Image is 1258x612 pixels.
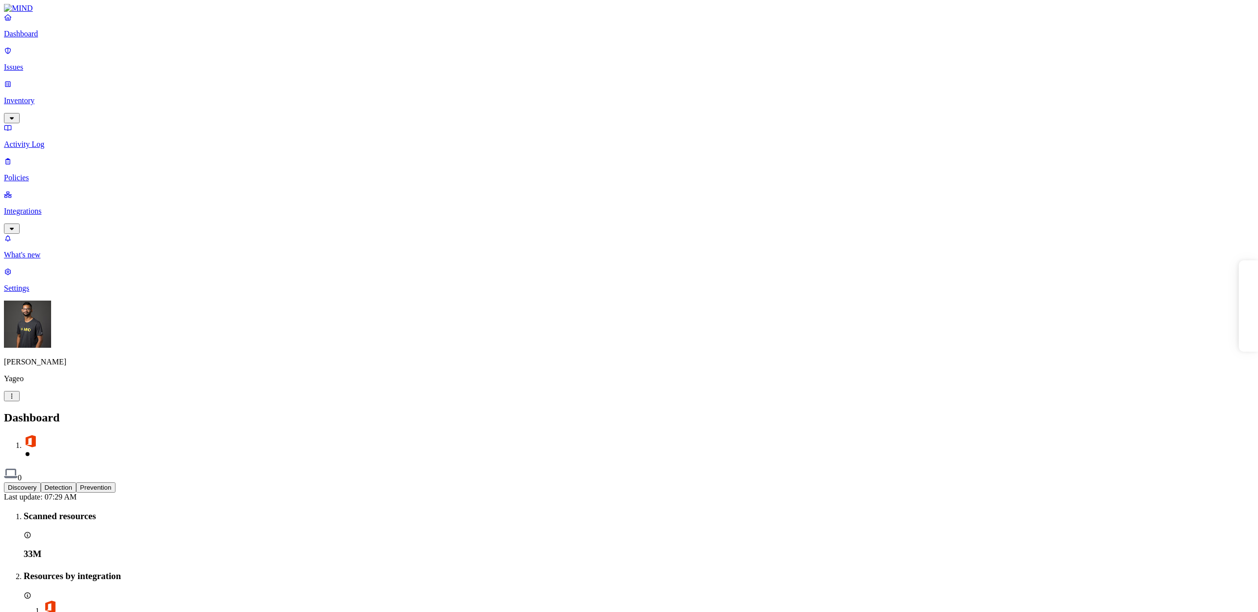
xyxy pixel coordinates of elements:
p: Inventory [4,96,1254,105]
button: Discovery [4,482,41,493]
p: Integrations [4,207,1254,216]
a: Inventory [4,80,1254,122]
a: Issues [4,46,1254,72]
img: svg%3e [4,467,18,480]
p: What's new [4,250,1254,259]
h3: 33M [24,549,1254,559]
p: Settings [4,284,1254,293]
button: Detection [41,482,76,493]
p: Activity Log [4,140,1254,149]
a: What's new [4,234,1254,259]
img: svg%3e [24,434,37,448]
a: Settings [4,267,1254,293]
a: Integrations [4,190,1254,232]
h3: Scanned resources [24,511,1254,522]
a: Policies [4,157,1254,182]
h3: Resources by integration [24,571,1254,582]
p: Yageo [4,374,1254,383]
p: Dashboard [4,29,1254,38]
a: MIND [4,4,1254,13]
button: Prevention [76,482,115,493]
h2: Dashboard [4,411,1254,424]
span: Last update: 07:29 AM [4,493,77,501]
p: Issues [4,63,1254,72]
span: 0 [18,473,22,482]
p: [PERSON_NAME] [4,358,1254,366]
p: Policies [4,173,1254,182]
img: MIND [4,4,33,13]
a: Dashboard [4,13,1254,38]
a: Activity Log [4,123,1254,149]
img: Amit Cohen [4,301,51,348]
